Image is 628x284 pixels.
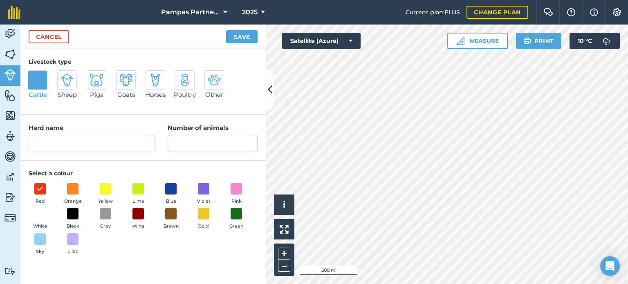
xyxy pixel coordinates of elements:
[145,90,166,100] span: Horses
[29,90,47,100] span: Cattle
[117,90,135,100] span: Goats
[242,7,258,17] span: 2025
[127,208,150,230] button: Wine
[178,74,191,87] img: svg+xml;base64,PD94bWwgdmVyc2lvbj0iMS4wIiBlbmNvZGluZz0idXRmLTgiPz4KPCEtLSBHZW5lcmF0b3I6IEFkb2JlIE...
[278,248,290,260] button: +
[29,208,52,230] button: White
[159,183,182,205] button: Blue
[149,74,162,87] img: svg+xml;base64,PD94bWwgdmVyc2lvbj0iMS4wIiBlbmNvZGluZz0idXRmLTgiPz4KPCEtLSBHZW5lcmF0b3I6IEFkb2JlIE...
[229,223,243,230] span: Green
[516,33,562,49] button: Print
[612,8,622,16] img: A cog icon
[4,89,16,101] img: svg+xml;base64,PHN2ZyB4bWxucz0iaHR0cDovL3d3dy53My5vcmcvMjAwMC9zdmciIHdpZHRoPSI1NiIgaGVpZ2h0PSI2MC...
[166,198,176,205] span: Blue
[36,184,44,194] img: svg+xml;base64,PHN2ZyB4bWxucz0iaHR0cDovL3d3dy53My5vcmcvMjAwMC9zdmciIHdpZHRoPSIxOCIgaGVpZ2h0PSIyNC...
[225,183,248,205] button: Pink
[61,183,84,205] button: Orange
[192,183,215,205] button: Violet
[456,37,464,45] img: Ruler icon
[4,48,16,60] img: svg+xml;base64,PHN2ZyB4bWxucz0iaHR0cDovL3d3dy53My5vcmcvMjAwMC9zdmciIHdpZHRoPSI1NiIgaGVpZ2h0PSI2MC...
[4,267,16,275] img: svg+xml;base64,PD94bWwgdmVyc2lvbj0iMS4wIiBlbmNvZGluZz0idXRmLTgiPz4KPCEtLSBHZW5lcmF0b3I6IEFkb2JlIE...
[164,223,179,230] span: Brown
[4,69,16,81] img: svg+xml;base64,PD94bWwgdmVyc2lvbj0iMS4wIiBlbmNvZGluZz0idXRmLTgiPz4KPCEtLSBHZW5lcmF0b3I6IEFkb2JlIE...
[174,90,196,100] span: Poultry
[36,248,44,255] span: Sky
[4,130,16,142] img: svg+xml;base64,PD94bWwgdmVyc2lvbj0iMS4wIiBlbmNvZGluZz0idXRmLTgiPz4KPCEtLSBHZW5lcmF0b3I6IEFkb2JlIE...
[8,6,20,19] img: fieldmargin Logo
[29,124,63,132] strong: Herd name
[208,74,221,87] img: svg+xml;base64,PD94bWwgdmVyc2lvbj0iMS4wIiBlbmNvZGluZz0idXRmLTgiPz4KPCEtLSBHZW5lcmF0b3I6IEFkb2JlIE...
[61,233,84,255] button: Lilac
[100,223,111,230] span: Grey
[280,225,289,234] img: Four arrows, one pointing top left, one top right, one bottom right and the last bottom left
[29,233,52,255] button: Sky
[4,110,16,122] img: svg+xml;base64,PHN2ZyB4bWxucz0iaHR0cDovL3d3dy53My5vcmcvMjAwMC9zdmciIHdpZHRoPSI1NiIgaGVpZ2h0PSI2MC...
[119,74,132,87] img: svg+xml;base64,PD94bWwgdmVyc2lvbj0iMS4wIiBlbmNvZGluZz0idXRmLTgiPz4KPCEtLSBHZW5lcmF0b3I6IEFkb2JlIE...
[197,198,211,205] span: Violet
[278,260,290,272] button: –
[4,212,16,224] img: svg+xml;base64,PD94bWwgdmVyc2lvbj0iMS4wIiBlbmNvZGluZz0idXRmLTgiPz4KPCEtLSBHZW5lcmF0b3I6IEFkb2JlIE...
[543,8,553,16] img: Two speech bubbles overlapping with the left bubble in the forefront
[523,36,531,46] img: svg+xml;base64,PHN2ZyB4bWxucz0iaHR0cDovL3d3dy53My5vcmcvMjAwMC9zdmciIHdpZHRoPSIxOSIgaGVpZ2h0PSIyNC...
[282,33,361,49] button: Satellite (Azure)
[570,33,620,49] button: 10 °C
[94,208,117,230] button: Grey
[29,170,73,177] strong: Select a colour
[90,74,103,87] img: svg+xml;base64,PD94bWwgdmVyc2lvbj0iMS4wIiBlbmNvZGluZz0idXRmLTgiPz4KPCEtLSBHZW5lcmF0b3I6IEFkb2JlIE...
[274,195,294,215] button: i
[98,198,113,205] span: Yellow
[4,191,16,203] img: svg+xml;base64,PD94bWwgdmVyc2lvbj0iMS4wIiBlbmNvZGluZz0idXRmLTgiPz4KPCEtLSBHZW5lcmF0b3I6IEFkb2JlIE...
[90,90,103,100] span: Pigs
[566,8,576,16] img: A question mark icon
[590,7,598,17] img: svg+xml;base64,PHN2ZyB4bWxucz0iaHR0cDovL3d3dy53My5vcmcvMjAwMC9zdmciIHdpZHRoPSIxNyIgaGVpZ2h0PSIxNy...
[600,256,620,276] div: Open Intercom Messenger
[61,208,84,230] button: Black
[192,208,215,230] button: Gold
[225,208,248,230] button: Green
[599,33,615,49] img: svg+xml;base64,PD94bWwgdmVyc2lvbj0iMS4wIiBlbmNvZGluZz0idXRmLTgiPz4KPCEtLSBHZW5lcmF0b3I6IEFkb2JlIE...
[447,33,508,49] button: Measure
[4,171,16,183] img: svg+xml;base64,PD94bWwgdmVyc2lvbj0iMS4wIiBlbmNvZGluZz0idXRmLTgiPz4KPCEtLSBHZW5lcmF0b3I6IEFkb2JlIE...
[4,150,16,163] img: svg+xml;base64,PD94bWwgdmVyc2lvbj0iMS4wIiBlbmNvZGluZz0idXRmLTgiPz4KPCEtLSBHZW5lcmF0b3I6IEFkb2JlIE...
[205,90,223,100] span: Other
[58,90,77,100] span: Sheep
[168,124,229,132] strong: Number of animals
[467,6,528,19] a: Change plan
[67,223,79,230] span: Black
[29,57,258,66] h4: Livestock type
[132,223,144,230] span: Wine
[29,30,69,43] a: Cancel
[33,223,47,230] span: White
[161,7,220,17] span: Pampas Partnership
[61,74,74,87] img: svg+xml;base64,PD94bWwgdmVyc2lvbj0iMS4wIiBlbmNvZGluZz0idXRmLTgiPz4KPCEtLSBHZW5lcmF0b3I6IEFkb2JlIE...
[94,183,117,205] button: Yellow
[159,208,182,230] button: Brown
[127,183,150,205] button: Lime
[64,198,82,205] span: Orange
[36,198,45,205] span: Red
[578,33,592,49] span: 10 ° C
[4,28,16,40] img: svg+xml;base64,PD94bWwgdmVyc2lvbj0iMS4wIiBlbmNvZGluZz0idXRmLTgiPz4KPCEtLSBHZW5lcmF0b3I6IEFkb2JlIE...
[226,30,258,43] button: Save
[198,223,209,230] span: Gold
[31,74,44,87] img: svg+xml;base64,PD94bWwgdmVyc2lvbj0iMS4wIiBlbmNvZGluZz0idXRmLTgiPz4KPCEtLSBHZW5lcmF0b3I6IEFkb2JlIE...
[231,198,242,205] span: Pink
[67,248,78,255] span: Lilac
[29,183,52,205] button: Red
[406,8,460,17] span: Current plan : PLUS
[132,198,144,205] span: Lime
[283,199,285,210] span: i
